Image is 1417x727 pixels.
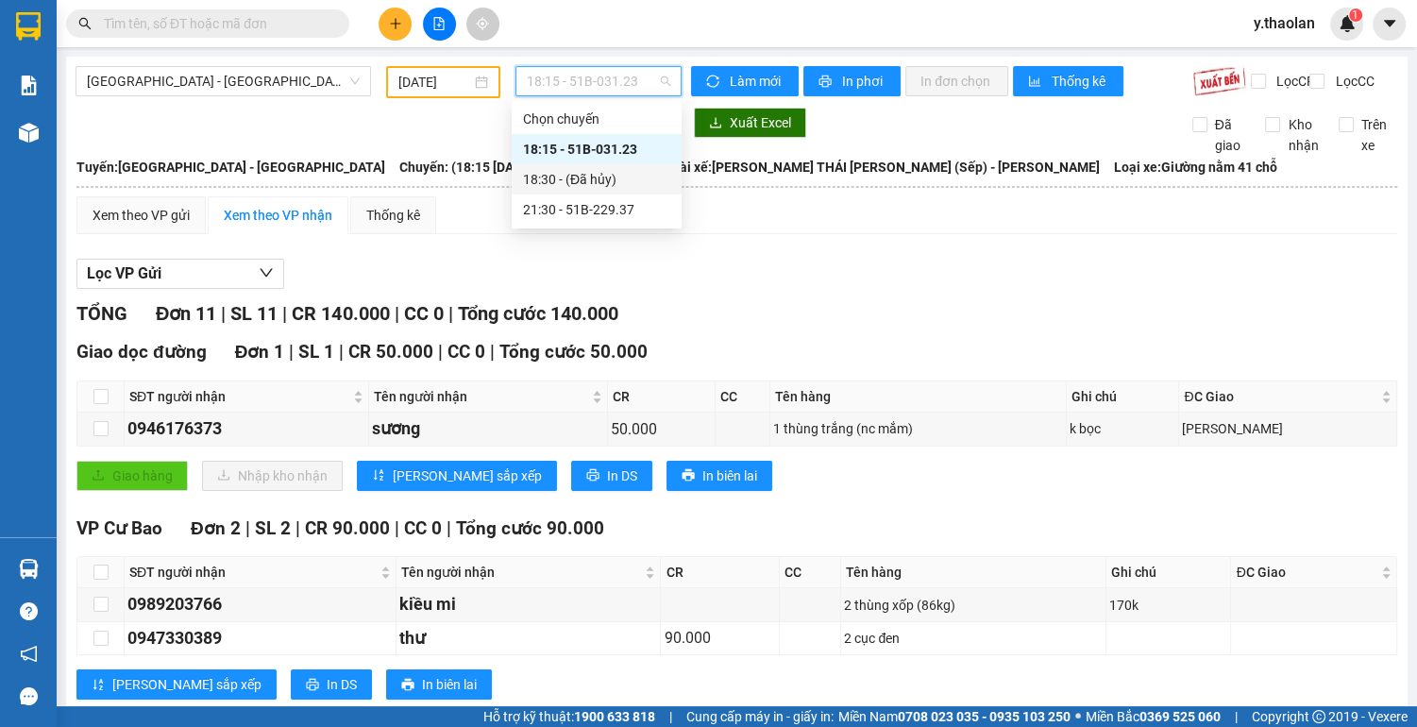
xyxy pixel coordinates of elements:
button: caret-down [1373,8,1406,41]
td: kiều mi [396,588,662,621]
span: In DS [327,674,357,695]
span: Đơn 11 [156,302,216,325]
span: Làm mới [730,71,784,92]
button: aim [466,8,499,41]
input: 11/10/2025 [398,72,471,93]
div: 0947330389 [127,625,393,651]
span: plus [389,17,402,30]
span: Lọc CR [1269,71,1318,92]
th: CC [780,557,841,588]
span: Xuất Excel [730,112,791,133]
span: SL 2 [255,517,291,539]
th: CC [716,381,771,413]
span: printer [682,468,695,483]
span: | [245,517,250,539]
div: 170k [1109,595,1227,616]
th: Tên hàng [770,381,1067,413]
span: printer [306,678,319,693]
span: [PERSON_NAME] sắp xếp [112,674,261,695]
div: k bọc [1070,418,1175,439]
span: In phơi [842,71,886,92]
div: Thống kê [366,205,420,226]
div: thư [399,625,658,651]
span: Hỗ trợ kỹ thuật: [483,706,655,727]
span: | [395,517,399,539]
div: Xem theo VP gửi [93,205,190,226]
button: printerIn phơi [803,66,901,96]
strong: 1900 633 818 [574,709,655,724]
span: Lọc VP Gửi [87,262,161,285]
span: | [1235,706,1238,727]
span: | [221,302,226,325]
span: | [447,302,452,325]
td: 0989203766 [125,588,396,621]
span: Đơn 1 [235,341,285,363]
div: 18:15 - 51B-031.23 [523,139,670,160]
span: message [20,687,38,705]
span: CC 0 [404,517,442,539]
b: Tuyến: [GEOGRAPHIC_DATA] - [GEOGRAPHIC_DATA] [76,160,385,175]
span: search [78,17,92,30]
div: 2 cục đen [844,628,1103,649]
button: printerIn biên lai [386,669,492,700]
span: notification [20,645,38,663]
span: Tổng cước 140.000 [457,302,617,325]
span: In DS [607,465,637,486]
span: CR 90.000 [305,517,390,539]
span: Loại xe: Giường nằm 41 chỗ [1114,157,1277,178]
span: In biên lai [702,465,757,486]
div: kiều mi [399,591,658,617]
span: ĐC Giao [1184,386,1377,407]
span: SĐT người nhận [129,562,377,583]
th: CR [608,381,715,413]
span: Tài xế: [PERSON_NAME] THÁI [PERSON_NAME] (Sếp) - [PERSON_NAME] [672,157,1100,178]
button: printerIn DS [291,669,372,700]
span: aim [476,17,489,30]
img: warehouse-icon [19,123,39,143]
div: 0946176373 [127,415,365,442]
input: Tìm tên, số ĐT hoặc mã đơn [104,13,327,34]
button: plus [379,8,412,41]
img: icon-new-feature [1339,15,1356,32]
span: Thống kê [1052,71,1108,92]
td: 0947330389 [125,622,396,655]
span: Chuyến: (18:15 [DATE]) [399,157,537,178]
span: ĐC Giao [1236,562,1376,583]
span: y.thaolan [1239,11,1330,35]
span: | [490,341,495,363]
button: uploadGiao hàng [76,461,188,491]
span: | [282,302,287,325]
span: copyright [1312,710,1325,723]
span: CR 140.000 [292,302,389,325]
img: logo-vxr [16,12,41,41]
span: sync [706,75,722,90]
div: Xem theo VP nhận [224,205,332,226]
span: Đơn 2 [191,517,241,539]
span: CR 50.000 [348,341,433,363]
sup: 1 [1349,8,1362,22]
span: caret-down [1381,15,1398,32]
span: Trên xe [1354,114,1398,156]
span: printer [401,678,414,693]
span: Cung cấp máy in - giấy in: [686,706,834,727]
span: ⚪️ [1075,713,1081,720]
span: down [259,265,274,280]
span: Tên người nhận [401,562,642,583]
div: 0989203766 [127,591,393,617]
td: 0946176373 [125,413,369,446]
span: sort-ascending [372,468,385,483]
span: Tổng cước 90.000 [456,517,604,539]
span: Sài Gòn - Đắk Lắk [87,67,360,95]
span: printer [818,75,835,90]
button: sort-ascending[PERSON_NAME] sắp xếp [357,461,557,491]
span: TỔNG [76,302,127,325]
button: In đơn chọn [905,66,1008,96]
span: | [295,517,300,539]
img: warehouse-icon [19,559,39,579]
th: Ghi chú [1106,557,1231,588]
span: Tổng cước 50.000 [499,341,648,363]
button: syncLàm mới [691,66,799,96]
td: thư [396,622,662,655]
button: printerIn DS [571,461,652,491]
span: Miền Nam [838,706,1071,727]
